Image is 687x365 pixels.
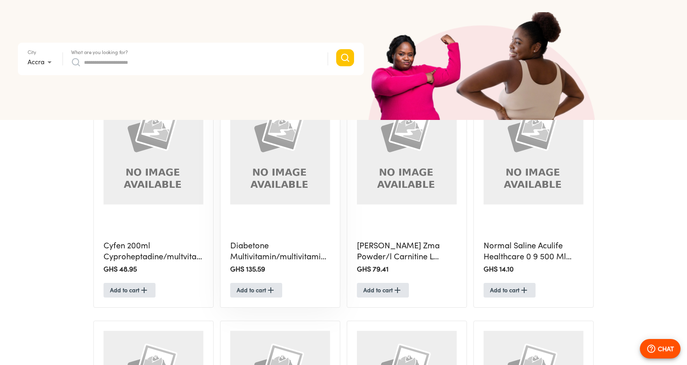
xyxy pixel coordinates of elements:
[484,240,583,262] h5: Normal Saline Aculife Healthcare 0 9 500 Ml Infusion X1
[104,95,203,204] img: Cyfen 200ml Cyproheptadine/multvitamins 200ml Syrup X1
[484,95,583,204] img: Normal Saline Aculife Healthcare 0 9 500 Ml Infusion X1
[347,85,467,308] a: Zeman Zma Powder/l Carnitine L Tartrate/nicotinamide N/a Capsule X30[PERSON_NAME] Zma Powder/l Ca...
[110,285,149,295] span: Add to cart
[28,56,54,69] div: Accra
[104,283,156,298] button: Add to cart
[490,285,529,295] span: Add to cart
[640,339,681,358] button: CHAT
[230,283,282,298] button: Add to cart
[336,49,354,66] button: Search
[357,240,457,262] h5: [PERSON_NAME] Zma Powder/l Carnitine L Tartrate/nicotinamide N/a Capsule X30
[484,283,536,298] button: Add to cart
[230,265,330,274] h2: GHS 135.59
[71,50,128,55] label: What are you looking for?
[658,344,674,354] p: CHAT
[363,285,402,295] span: Add to cart
[473,85,594,308] a: Normal Saline Aculife Healthcare 0 9 500 Ml Infusion X1Normal Saline Aculife Healthcare 0 9 500 M...
[230,95,330,204] img: Diabetone Multivitamin/multivitamin 50/700 G Tablet X30
[220,85,340,308] a: Diabetone Multivitamin/multivitamin 50/700 G Tablet X30Diabetone Multivitamin/multivitamin 50/700...
[484,265,583,274] h2: GHS 14.10
[93,85,214,308] a: Cyfen 200ml Cyproheptadine/multvitamins 200ml Syrup X1Cyfen 200ml Cyproheptadine/multvitamins 200...
[104,240,203,262] h5: Cyfen 200ml Cyproheptadine/multvitamins 200ml Syrup X1
[357,283,409,298] button: Add to cart
[230,240,330,262] h5: Diabetone Multivitamin/multivitamin 50/700 G Tablet X30
[357,95,457,204] img: Zeman Zma Powder/l Carnitine L Tartrate/nicotinamide N/a Capsule X30
[237,285,276,295] span: Add to cart
[104,265,203,274] h2: GHS 48.95
[357,265,457,274] h2: GHS 79.41
[28,50,36,55] label: City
